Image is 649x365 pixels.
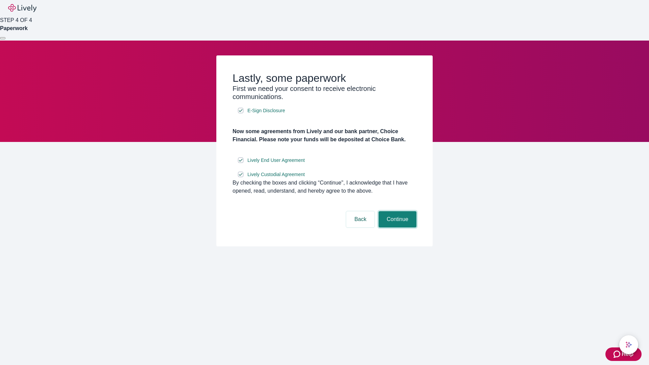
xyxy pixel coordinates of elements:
[233,127,416,144] h4: Now some agreements from Lively and our bank partner, Choice Financial. Please note your funds wi...
[8,4,37,12] img: Lively
[619,335,638,354] button: chat
[614,350,622,358] svg: Zendesk support icon
[622,350,633,358] span: Help
[246,106,286,115] a: e-sign disclosure document
[233,84,416,101] h3: First we need your consent to receive electronic communications.
[247,107,285,114] span: E-Sign Disclosure
[247,157,305,164] span: Lively End User Agreement
[247,171,305,178] span: Lively Custodial Agreement
[233,72,416,84] h2: Lastly, some paperwork
[625,341,632,348] svg: Lively AI Assistant
[246,156,306,165] a: e-sign disclosure document
[379,211,416,227] button: Continue
[346,211,375,227] button: Back
[605,347,642,361] button: Zendesk support iconHelp
[246,170,306,179] a: e-sign disclosure document
[233,179,416,195] div: By checking the boxes and clicking “Continue", I acknowledge that I have opened, read, understand...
